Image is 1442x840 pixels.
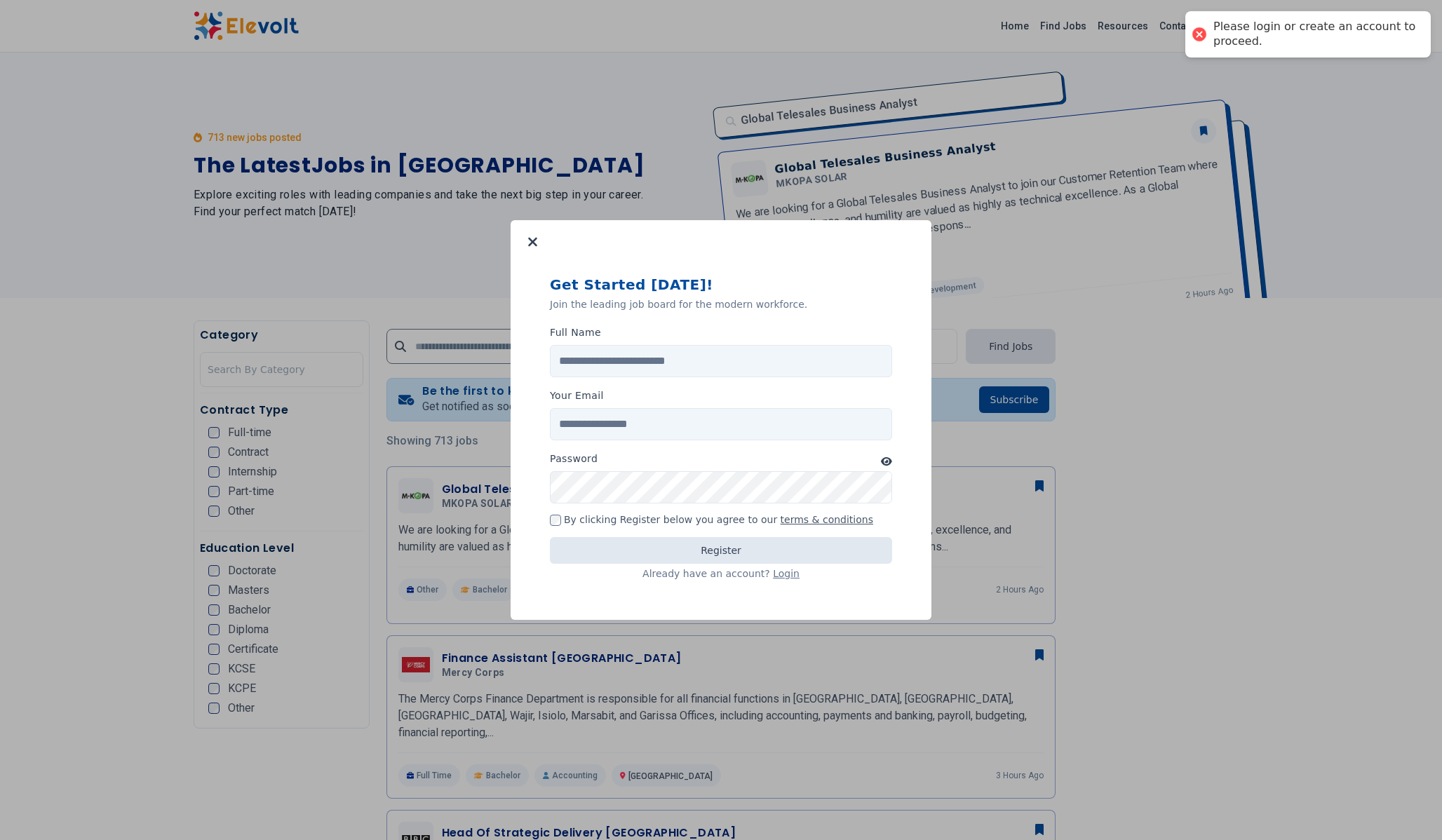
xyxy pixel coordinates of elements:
p: Join the leading job board for the modern workforce. [550,297,892,311]
label: Full Name [550,325,601,339]
label: Password [550,452,598,466]
button: Login [773,567,800,581]
button: Register [550,537,892,564]
iframe: Chat Widget [1372,773,1442,840]
p: Already have an account? [550,567,892,581]
input: By clicking Register below you agree to our terms & conditions [550,515,561,526]
h1: Get Started [DATE]! [550,275,892,294]
span: By clicking Register below you agree to our [564,514,873,525]
a: terms & conditions [781,514,873,525]
label: Your Email [550,388,604,402]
